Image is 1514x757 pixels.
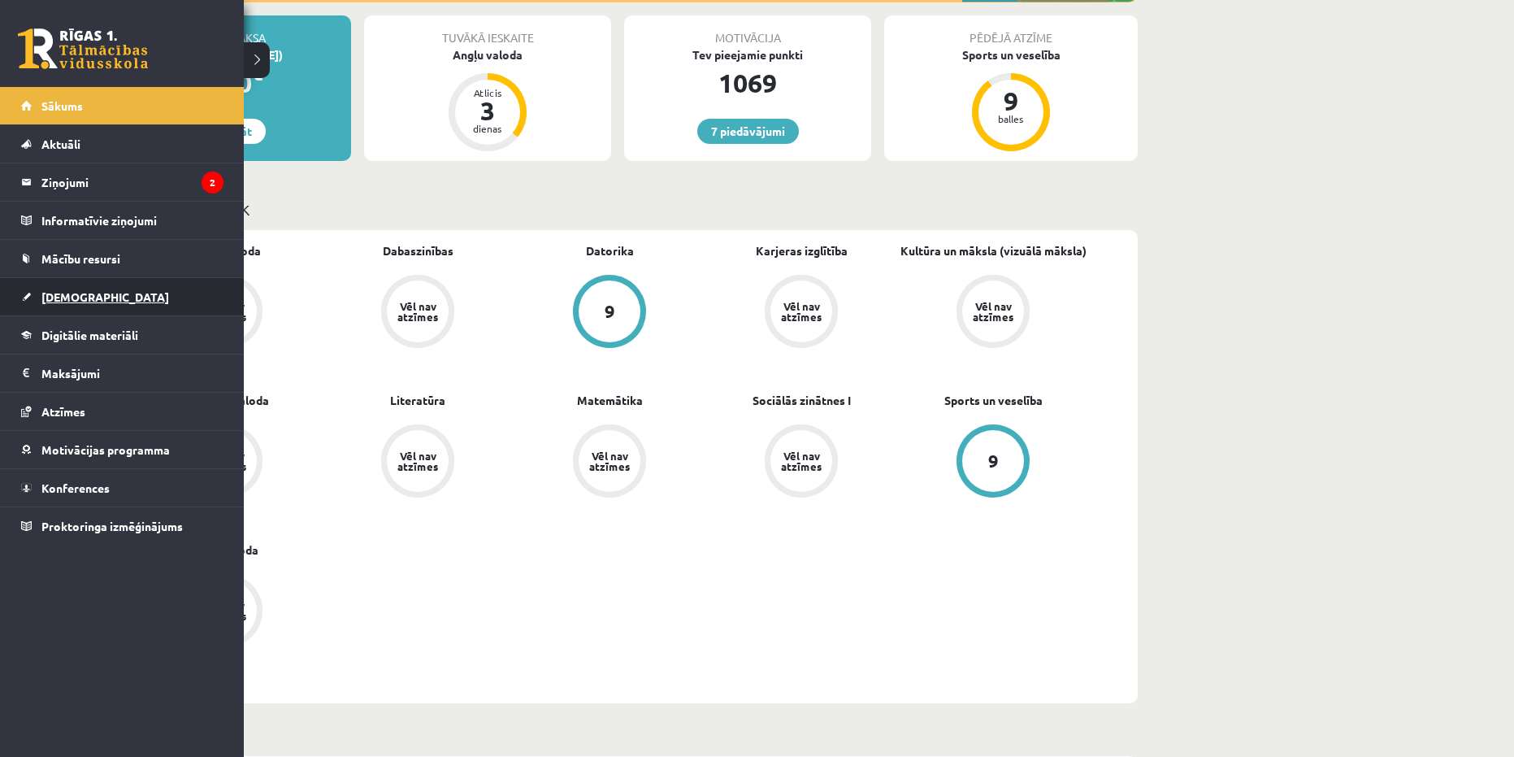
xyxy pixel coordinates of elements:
[463,88,512,98] div: Atlicis
[624,46,871,63] div: Tev pieejamie punkti
[697,119,799,144] a: 7 piedāvājumi
[41,163,223,201] legend: Ziņojumi
[41,251,120,266] span: Mācību resursi
[900,242,1087,259] a: Kultūra un māksla (vizuālā māksla)
[21,431,223,468] a: Motivācijas programma
[944,392,1043,409] a: Sports un veselība
[463,98,512,124] div: 3
[987,114,1035,124] div: balles
[41,328,138,342] span: Digitālie materiāli
[395,301,440,322] div: Vēl nav atzīmes
[463,124,512,133] div: dienas
[756,242,848,259] a: Karjeras izglītība
[586,242,634,259] a: Datorika
[104,198,1131,220] p: Mācību plāns 11.b2 JK
[41,289,169,304] span: [DEMOGRAPHIC_DATA]
[779,450,824,472] div: Vēl nav atzīmes
[21,240,223,277] a: Mācību resursi
[970,301,1016,322] div: Vēl nav atzīmes
[202,172,223,194] i: 2
[41,202,223,239] legend: Informatīvie ziņojumi
[587,450,632,472] div: Vēl nav atzīmes
[884,15,1138,46] div: Pēdējā atzīme
[884,46,1138,154] a: Sports un veselība 9 balles
[21,278,223,315] a: [DEMOGRAPHIC_DATA]
[41,481,110,495] span: Konferences
[41,355,223,392] legend: Maksājumi
[21,163,223,201] a: Ziņojumi2
[41,98,83,113] span: Sākums
[705,424,897,501] a: Vēl nav atzīmes
[988,452,999,470] div: 9
[779,301,824,322] div: Vēl nav atzīmes
[897,424,1089,501] a: 9
[41,519,183,533] span: Proktoringa izmēģinājums
[41,442,170,457] span: Motivācijas programma
[514,275,705,351] a: 9
[884,46,1138,63] div: Sports un veselība
[383,242,453,259] a: Dabaszinības
[395,450,440,472] div: Vēl nav atzīmes
[624,15,871,46] div: Motivācija
[21,125,223,163] a: Aktuāli
[390,392,445,409] a: Literatūra
[41,137,80,151] span: Aktuāli
[322,275,514,351] a: Vēl nav atzīmes
[577,392,643,409] a: Matemātika
[21,87,223,124] a: Sākums
[364,15,611,46] div: Tuvākā ieskaite
[21,393,223,430] a: Atzīmes
[21,469,223,507] a: Konferences
[624,63,871,102] div: 1069
[705,275,897,351] a: Vēl nav atzīmes
[753,392,851,409] a: Sociālās zinātnes I
[364,46,611,154] a: Angļu valoda Atlicis 3 dienas
[21,507,223,545] a: Proktoringa izmēģinājums
[897,275,1089,351] a: Vēl nav atzīmes
[21,202,223,239] a: Informatīvie ziņojumi
[104,724,1131,746] p: Nedēļa
[21,316,223,354] a: Digitālie materiāli
[514,424,705,501] a: Vēl nav atzīmes
[987,88,1035,114] div: 9
[21,355,223,392] a: Maksājumi
[41,404,85,419] span: Atzīmes
[18,28,148,69] a: Rīgas 1. Tālmācības vidusskola
[364,46,611,63] div: Angļu valoda
[322,424,514,501] a: Vēl nav atzīmes
[252,62,262,85] span: €
[605,302,615,320] div: 9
